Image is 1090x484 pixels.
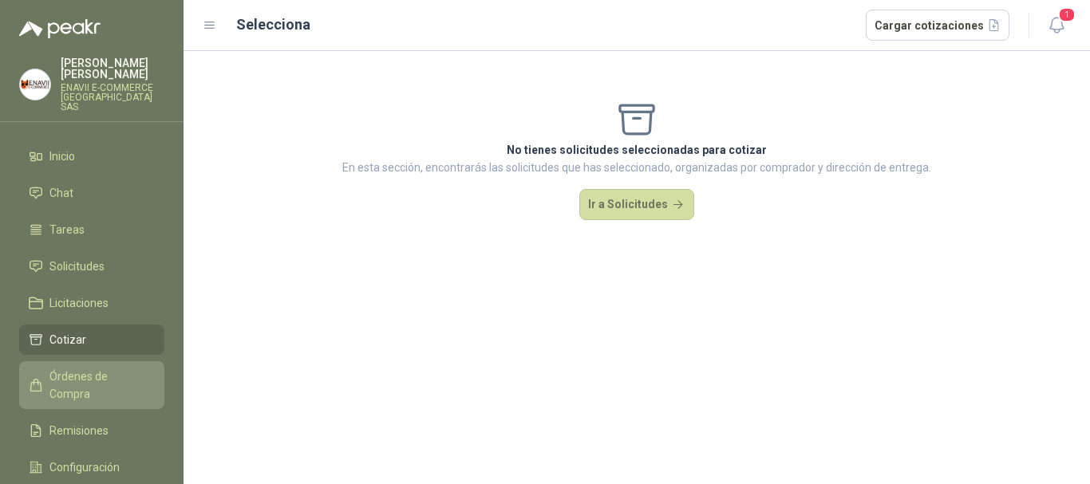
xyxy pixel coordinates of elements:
[342,141,931,159] p: No tienes solicitudes seleccionadas para cotizar
[866,10,1010,41] button: Cargar cotizaciones
[49,184,73,202] span: Chat
[236,14,310,36] h2: Selecciona
[61,57,164,80] p: [PERSON_NAME] [PERSON_NAME]
[49,294,109,312] span: Licitaciones
[19,325,164,355] a: Cotizar
[49,221,85,238] span: Tareas
[49,258,105,275] span: Solicitudes
[19,214,164,245] a: Tareas
[342,159,931,176] p: En esta sección, encontrarás las solicitudes que has seleccionado, organizadas por comprador y di...
[19,361,164,409] a: Órdenes de Compra
[1058,7,1076,22] span: 1
[19,415,164,446] a: Remisiones
[1042,11,1071,40] button: 1
[19,19,101,38] img: Logo peakr
[579,189,694,221] button: Ir a Solicitudes
[19,288,164,318] a: Licitaciones
[61,83,164,112] p: ENAVII E-COMMERCE [GEOGRAPHIC_DATA] SAS
[19,251,164,281] a: Solicitudes
[49,422,109,439] span: Remisiones
[20,69,50,100] img: Company Logo
[19,452,164,482] a: Configuración
[19,178,164,208] a: Chat
[19,141,164,171] a: Inicio
[49,148,75,165] span: Inicio
[49,368,149,403] span: Órdenes de Compra
[49,331,86,348] span: Cotizar
[49,458,120,476] span: Configuración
